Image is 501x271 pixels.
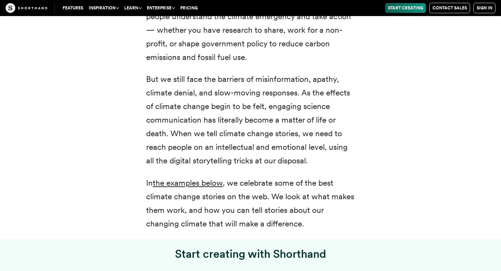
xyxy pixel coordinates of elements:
a: Sign in [474,3,495,13]
p: In , we celebrate some of the best climate change stories on the web. We look at what makes them ... [146,176,355,231]
img: The Craft [6,3,47,13]
a: Pricing [177,3,200,13]
a: Contact Sales [429,3,470,13]
button: Learn [121,3,144,13]
h3: Start creating with Shorthand [146,247,355,261]
a: the examples below [153,178,223,188]
p: But we still face the barriers of misinformation, apathy, climate denial, and slow-moving respons... [146,72,355,168]
button: Enterprise [144,3,177,13]
button: Inspiration [86,3,121,13]
a: Features [60,3,86,13]
a: Start Creating [385,3,426,13]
